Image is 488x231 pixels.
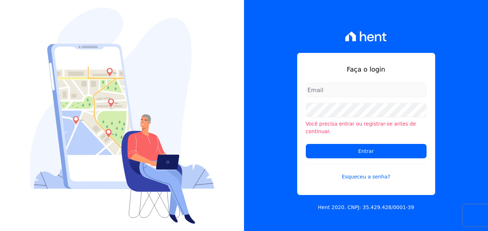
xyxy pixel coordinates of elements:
img: Login [30,8,215,224]
input: Entrar [306,144,427,158]
h1: Faça o login [306,64,427,74]
p: Hent 2020. CNPJ: 35.429.428/0001-39 [318,204,414,211]
a: Esqueceu a senha? [306,164,427,181]
input: Email [306,83,427,97]
li: Você precisa entrar ou registrar-se antes de continuar. [306,120,427,135]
